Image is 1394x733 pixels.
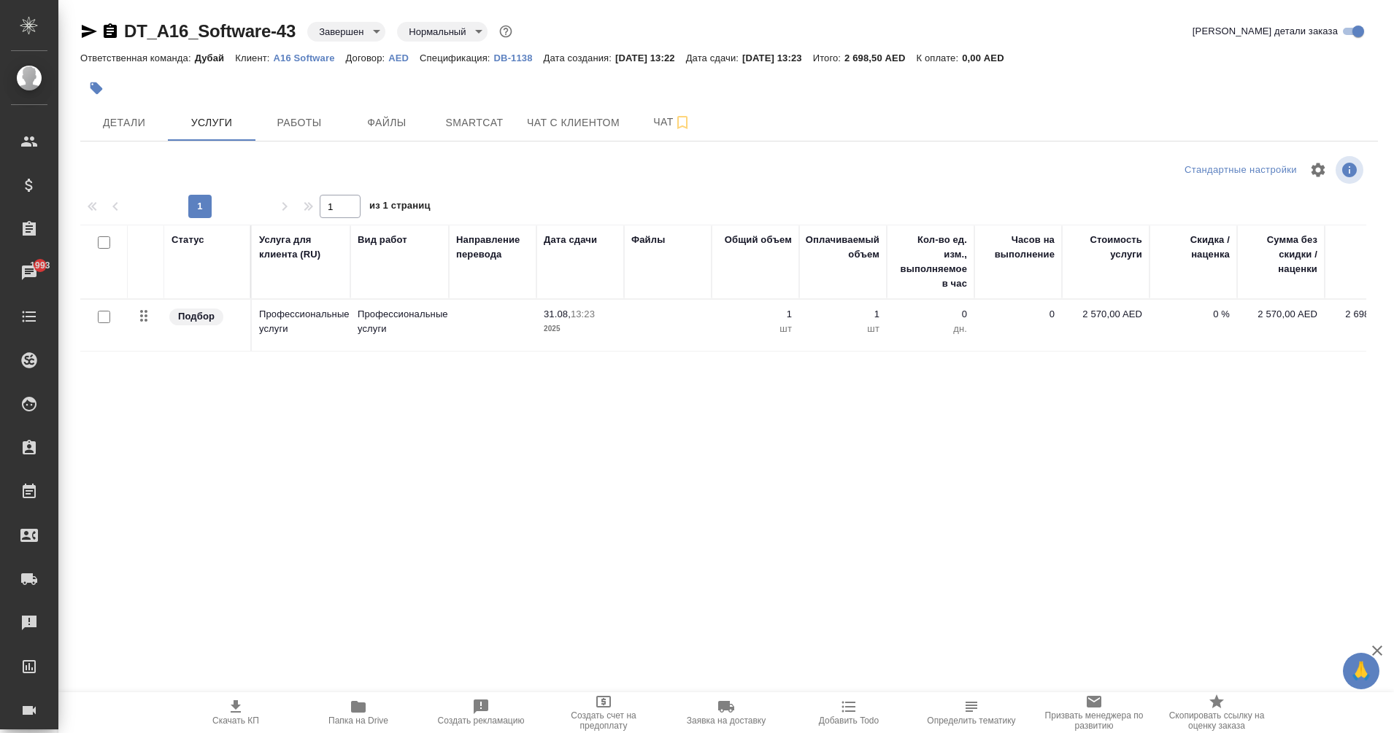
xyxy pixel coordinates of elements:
[894,307,967,322] p: 0
[1181,159,1301,182] div: split button
[80,53,195,63] p: Ответственная команда:
[420,53,493,63] p: Спецификация:
[259,233,343,262] div: Услуга для клиента (RU)
[982,233,1055,262] div: Часов на выполнение
[544,53,615,63] p: Дата создания:
[89,114,159,132] span: Детали
[456,233,529,262] div: Направление перевода
[1349,656,1374,686] span: 🙏
[358,233,407,247] div: Вид работ
[439,114,509,132] span: Smartcat
[496,22,515,41] button: Доп статусы указывают на важность/срочность заказа
[1244,233,1317,276] div: Сумма без скидки / наценки
[1343,653,1379,689] button: 🙏
[195,53,236,63] p: Дубай
[631,233,665,247] div: Файлы
[1193,24,1338,39] span: [PERSON_NAME] детали заказа
[369,197,431,218] span: из 1 страниц
[397,22,488,42] div: Завершен
[674,114,691,131] svg: Подписаться
[527,114,620,132] span: Чат с клиентом
[315,26,368,38] button: Завершен
[916,53,962,63] p: К оплате:
[404,26,470,38] button: Нормальный
[178,309,215,324] p: Подбор
[1244,307,1317,322] p: 2 570,00 AED
[571,309,595,319] p: 13:23
[844,53,916,63] p: 2 698,50 AED
[742,53,813,63] p: [DATE] 13:23
[388,53,420,63] p: AED
[719,307,792,322] p: 1
[274,53,346,63] p: A16 Software
[1157,233,1230,262] div: Скидка / наценка
[974,300,1062,351] td: 0
[494,53,544,63] p: DB-1138
[274,51,346,63] a: A16 Software
[346,53,389,63] p: Договор:
[21,258,58,273] span: 1993
[544,233,597,247] div: Дата сдачи
[544,309,571,319] p: 31.08,
[1336,156,1366,184] span: Посмотреть информацию
[894,322,967,336] p: дн.
[1069,233,1142,262] div: Стоимость услуги
[719,322,792,336] p: шт
[259,307,343,336] p: Профессиональные услуги
[637,113,707,131] span: Чат
[1069,307,1142,322] p: 2 570,00 AED
[544,322,617,336] p: 2025
[962,53,1014,63] p: 0,00 AED
[1301,152,1336,187] span: Настроить таблицу
[388,51,420,63] a: AED
[80,23,98,40] button: Скопировать ссылку для ЯМессенджера
[806,322,879,336] p: шт
[352,114,422,132] span: Файлы
[806,307,879,322] p: 1
[80,72,112,104] button: Добавить тэг
[172,233,204,247] div: Статус
[894,233,967,291] div: Кол-во ед. изм., выполняемое в час
[264,114,334,132] span: Работы
[177,114,247,132] span: Услуги
[358,307,442,336] p: Профессиональные услуги
[806,233,879,262] div: Оплачиваемый объем
[4,255,55,291] a: 1993
[235,53,273,63] p: Клиент:
[1157,307,1230,322] p: 0 %
[494,51,544,63] a: DB-1138
[725,233,792,247] div: Общий объем
[101,23,119,40] button: Скопировать ссылку
[813,53,844,63] p: Итого:
[686,53,742,63] p: Дата сдачи:
[307,22,385,42] div: Завершен
[124,21,296,41] a: DT_A16_Software-43
[615,53,686,63] p: [DATE] 13:22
